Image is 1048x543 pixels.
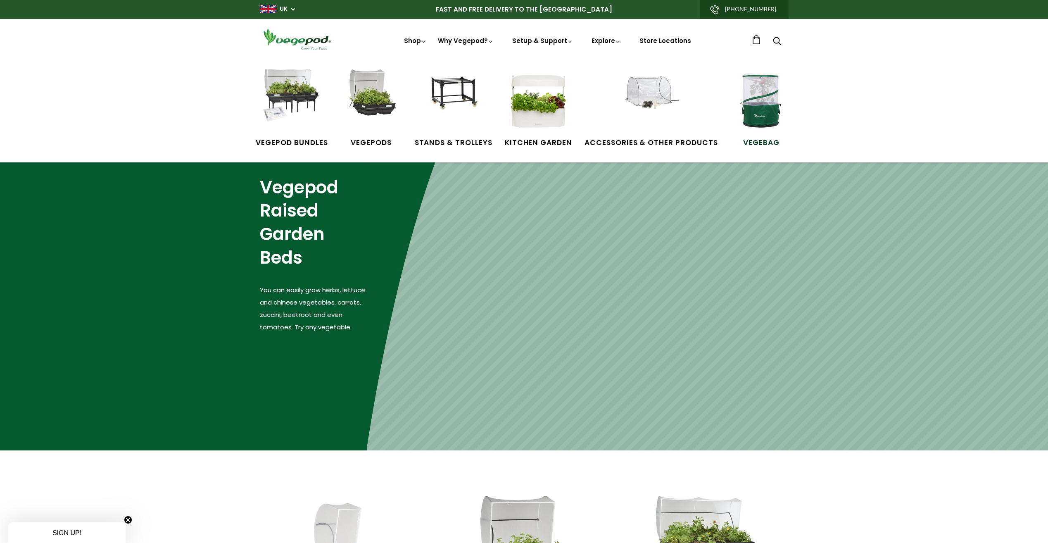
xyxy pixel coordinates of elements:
a: UK [280,5,288,13]
img: gb_large.png [260,5,276,13]
a: Vegepod Bundles [256,69,328,148]
span: Accessories & Other Products [585,138,718,148]
a: VegeBag [730,69,792,148]
p: You can easily grow herbs, lettuce and chinese vegetables, carrots, zuccini, beetroot and even to... [260,284,367,333]
span: VegeBag [730,138,792,148]
div: SIGN UP!Close teaser [8,522,126,543]
img: Vegepod [260,27,334,51]
a: Vegepods [340,69,402,148]
a: Search [773,38,781,46]
a: Why Vegepod? [438,36,494,45]
span: Vegepod Bundles [256,138,328,148]
a: Accessories & Other Products [585,69,718,148]
img: Stands & Trolleys [423,69,485,131]
img: Accessories & Other Products [620,69,682,131]
span: SIGN UP! [52,529,81,536]
a: Setup & Support [512,36,573,45]
span: Kitchen Garden [505,138,572,148]
span: Stands & Trolleys [415,138,492,148]
h2: Vegepod Raised Garden Beds [260,176,367,270]
a: Explore [592,36,621,45]
a: Shop [404,36,427,68]
a: Kitchen Garden [505,69,572,148]
img: Raised Garden Kits [340,69,402,131]
span: Vegepods [340,138,402,148]
img: VegeBag [730,69,792,131]
img: Vegepod Bundles [261,69,323,131]
img: Kitchen Garden [507,69,569,131]
a: Store Locations [639,36,691,45]
button: Close teaser [124,516,132,524]
a: Stands & Trolleys [415,69,492,148]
